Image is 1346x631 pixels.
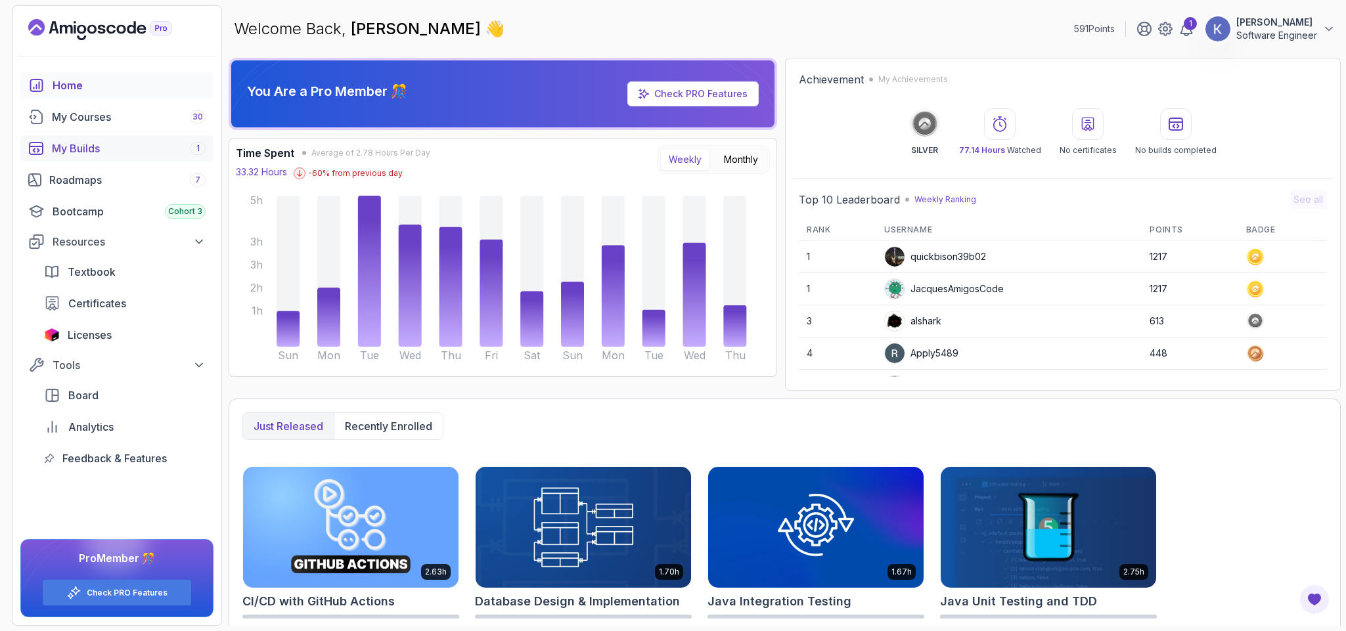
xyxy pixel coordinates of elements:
img: user profile image [885,247,905,267]
button: See all [1290,190,1327,209]
a: Landing page [28,19,202,40]
h2: Top 10 Leaderboard [799,192,900,207]
button: Weekly [660,148,710,171]
p: You Are a Pro Member 🎊 [247,82,407,100]
td: 1217 [1142,273,1238,305]
p: 2.63h [425,567,447,577]
a: Check PRO Features [654,88,748,99]
span: 77.14 Hours [959,145,1005,155]
tspan: Thu [441,349,461,362]
h2: Database Design & Implementation [475,592,680,611]
p: No certificates [1060,145,1117,156]
div: Resources [53,234,206,250]
tspan: Sun [562,349,583,362]
span: 👋 [485,18,505,39]
p: Welcome Back, [234,18,505,39]
img: Database Design & Implementation card [476,467,691,588]
tspan: 3h [250,235,263,248]
p: No builds completed [1135,145,1217,156]
tspan: Mon [602,349,625,362]
span: Certificates [68,295,126,311]
div: 1 [1184,17,1197,30]
a: Check PRO Features [87,588,168,598]
tspan: Tue [360,349,379,362]
div: Bootcamp [53,204,206,219]
p: Software Engineer [1236,29,1317,42]
div: Roadmaps [49,172,206,188]
a: feedback [36,445,213,471]
div: quickbison39b02 [884,246,986,267]
p: My Achievements [878,74,948,85]
img: Java Unit Testing and TDD card [941,467,1156,588]
p: Weekly Ranking [914,194,976,205]
span: Average of 2.78 Hours Per Day [311,148,430,158]
tspan: Wed [684,349,706,362]
a: Check PRO Features [627,81,759,106]
p: Just released [254,418,323,434]
span: [PERSON_NAME] [351,19,485,38]
p: SILVER [911,145,938,156]
span: Board [68,387,99,403]
td: 1 [799,273,876,305]
span: Analytics [68,419,114,435]
img: user profile image [885,311,905,331]
button: Open Feedback Button [1299,584,1330,615]
td: 1217 [1142,241,1238,273]
a: bootcamp [20,198,213,225]
div: JacquesAmigosCode [884,278,1004,299]
td: 5 [799,370,876,402]
button: Just released [243,413,334,439]
a: courses [20,104,213,130]
th: Badge [1238,219,1327,241]
td: 3 [799,305,876,337]
img: CI/CD with GitHub Actions card [243,467,459,588]
a: certificates [36,290,213,316]
a: builds [20,135,213,162]
div: Home [53,77,206,93]
th: Rank [799,219,876,241]
tspan: Tue [644,349,663,362]
div: Tools [53,357,206,373]
button: Resources [20,230,213,253]
h2: Java Unit Testing and TDD [940,592,1097,611]
td: 448 [1142,337,1238,370]
span: 30 [192,112,203,122]
td: 1 [799,241,876,273]
span: Licenses [68,327,112,343]
a: textbook [36,259,213,285]
button: Check PRO Features [42,579,192,606]
a: licenses [36,322,213,348]
th: Points [1142,219,1238,241]
p: 591 Points [1074,22,1115,35]
p: 1.70h [659,567,679,577]
p: Recently enrolled [345,418,432,434]
img: default monster avatar [885,376,905,395]
tspan: Thu [725,349,746,362]
a: 1 [1178,21,1194,37]
span: 7 [195,175,200,185]
div: jvxdev [884,375,940,396]
span: 1 [196,143,200,154]
tspan: Fri [485,349,498,362]
div: alshark [884,311,941,332]
img: jetbrains icon [44,328,60,341]
img: user profile image [1205,16,1230,41]
div: My Courses [52,109,206,125]
tspan: 2h [250,281,263,294]
button: Monthly [715,148,767,171]
h3: Time Spent [236,145,294,161]
span: Textbook [68,264,116,280]
button: Tools [20,353,213,377]
p: -60 % from previous day [308,168,403,179]
p: 1.67h [891,567,912,577]
button: user profile image[PERSON_NAME]Software Engineer [1205,16,1335,42]
button: Recently enrolled [334,413,443,439]
img: Java Integration Testing card [708,467,924,588]
th: Username [876,219,1142,241]
tspan: Sat [524,349,541,362]
tspan: 1h [252,304,263,317]
tspan: 5h [250,194,263,207]
p: 33.32 Hours [236,165,287,179]
h2: CI/CD with GitHub Actions [242,592,395,611]
a: analytics [36,414,213,440]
